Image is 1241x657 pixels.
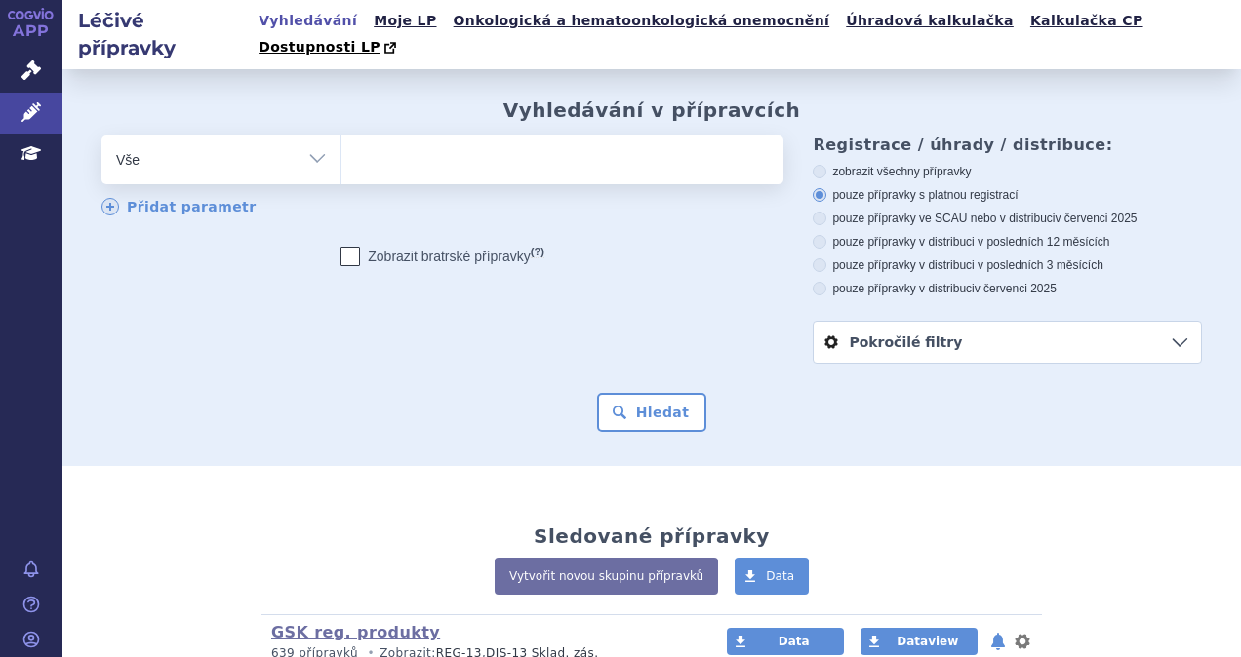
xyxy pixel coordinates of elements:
a: Dostupnosti LP [253,34,406,61]
a: Data [727,628,844,655]
a: Data [735,558,809,595]
a: Přidat parametr [101,198,257,215]
a: Pokročilé filtry [814,322,1201,363]
span: Data [779,635,810,648]
label: zobrazit všechny přípravky [813,164,1202,179]
a: Úhradová kalkulačka [840,8,1020,34]
h2: Vyhledávání v přípravcích [503,98,801,122]
button: nastavení [1013,630,1032,653]
span: v červenci 2025 [975,282,1057,295]
a: Onkologická a hematoonkologická onemocnění [448,8,836,34]
a: GSK reg. produkty [271,623,440,641]
label: pouze přípravky s platnou registrací [813,187,1202,203]
button: Hledat [597,393,707,432]
h3: Registrace / úhrady / distribuce: [813,135,1202,154]
a: Moje LP [368,8,442,34]
label: pouze přípravky v distribuci v posledních 12 měsících [813,234,1202,250]
span: v červenci 2025 [1055,212,1137,225]
label: pouze přípravky v distribuci [813,281,1202,296]
span: Dostupnosti LP [259,39,380,55]
h2: Sledované přípravky [534,524,770,548]
a: Dataview [861,628,978,655]
a: Kalkulačka CP [1024,8,1149,34]
a: Vytvořit novou skupinu přípravků [495,558,718,595]
label: pouze přípravky v distribuci v posledních 3 měsících [813,257,1202,273]
label: pouze přípravky ve SCAU nebo v distribuci [813,211,1202,226]
h2: Léčivé přípravky [62,7,253,61]
span: Dataview [897,635,958,648]
a: Vyhledávání [253,8,363,34]
abbr: (?) [531,246,544,258]
button: notifikace [988,630,1008,653]
span: Data [766,569,794,583]
label: Zobrazit bratrské přípravky [340,247,544,266]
